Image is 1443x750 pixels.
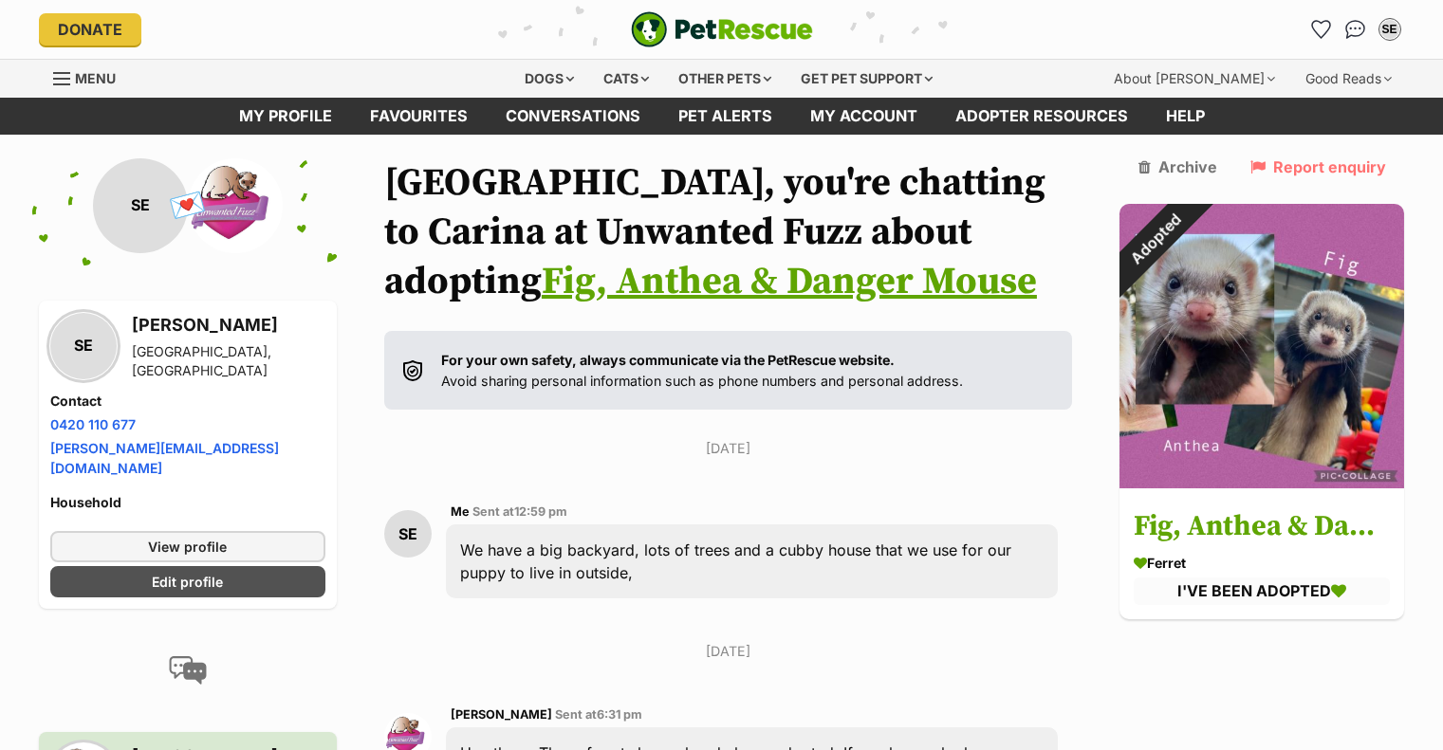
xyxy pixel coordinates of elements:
[50,531,325,562] a: View profile
[787,60,946,98] div: Get pet support
[487,98,659,135] a: conversations
[446,524,1059,598] div: We have a big backyard, lots of trees and a cubby house that we use for our puppy to live in outs...
[1134,553,1390,573] div: Ferret
[1119,204,1404,488] img: Fig, Anthea & Danger Mouse
[188,158,283,253] img: Unwanted Fuzz profile pic
[441,350,963,391] p: Avoid sharing personal information such as phone numbers and personal address.
[511,60,587,98] div: Dogs
[1119,473,1404,492] a: Adopted
[166,185,209,226] span: 💌
[1306,14,1337,45] a: Favourites
[50,392,325,411] h4: Contact
[1094,177,1217,301] div: Adopted
[75,70,116,86] span: Menu
[1380,20,1399,39] div: SE
[93,158,188,253] div: SE
[220,98,351,135] a: My profile
[132,342,325,380] div: [GEOGRAPHIC_DATA], [GEOGRAPHIC_DATA]
[1134,577,1390,604] div: I'VE BEEN ADOPTED
[597,707,642,722] span: 6:31 pm
[590,60,662,98] div: Cats
[451,707,552,722] span: [PERSON_NAME]
[50,493,325,512] h4: Household
[152,572,223,592] span: Edit profile
[631,11,813,47] a: PetRescue
[472,504,567,519] span: Sent at
[542,258,1037,305] a: Fig, Anthea & Danger Mouse
[39,13,141,46] a: Donate
[1341,14,1371,45] a: Conversations
[351,98,487,135] a: Favourites
[1147,98,1224,135] a: Help
[148,537,227,557] span: View profile
[555,707,642,722] span: Sent at
[1345,20,1365,39] img: chat-41dd97257d64d25036548639549fe6c8038ab92f7586957e7f3b1b290dea8141.svg
[659,98,791,135] a: Pet alerts
[384,438,1073,458] p: [DATE]
[451,504,470,519] span: Me
[50,416,136,432] a: 0420 110 677
[50,313,117,379] div: SE
[631,11,813,47] img: logo-e224e6f780fb5917bec1dbf3a21bbac754714ae5b6737aabdf751b685950b380.svg
[384,641,1073,661] p: [DATE]
[514,504,567,519] span: 12:59 pm
[1292,60,1405,98] div: Good Reads
[1375,14,1405,45] button: My account
[53,60,129,94] a: Menu
[1250,158,1386,175] a: Report enquiry
[50,440,279,476] a: [PERSON_NAME][EMAIL_ADDRESS][DOMAIN_NAME]
[169,656,207,685] img: conversation-icon-4a6f8262b818ee0b60e3300018af0b2d0b884aa5de6e9bcb8d3d4eeb1a70a7c4.svg
[384,158,1073,306] h1: [GEOGRAPHIC_DATA], you're chatting to Carina at Unwanted Fuzz about adopting
[1306,14,1405,45] ul: Account quick links
[1138,158,1217,175] a: Archive
[936,98,1147,135] a: Adopter resources
[132,312,325,338] h3: [PERSON_NAME]
[50,566,325,597] a: Edit profile
[665,60,785,98] div: Other pets
[1101,60,1288,98] div: About [PERSON_NAME]
[791,98,936,135] a: My account
[1134,505,1390,548] h3: Fig, Anthea & Danger Mouse
[384,510,432,558] div: SE
[441,352,895,368] strong: For your own safety, always communicate via the PetRescue website.
[1119,491,1404,618] a: Fig, Anthea & Danger Mouse Ferret I'VE BEEN ADOPTED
